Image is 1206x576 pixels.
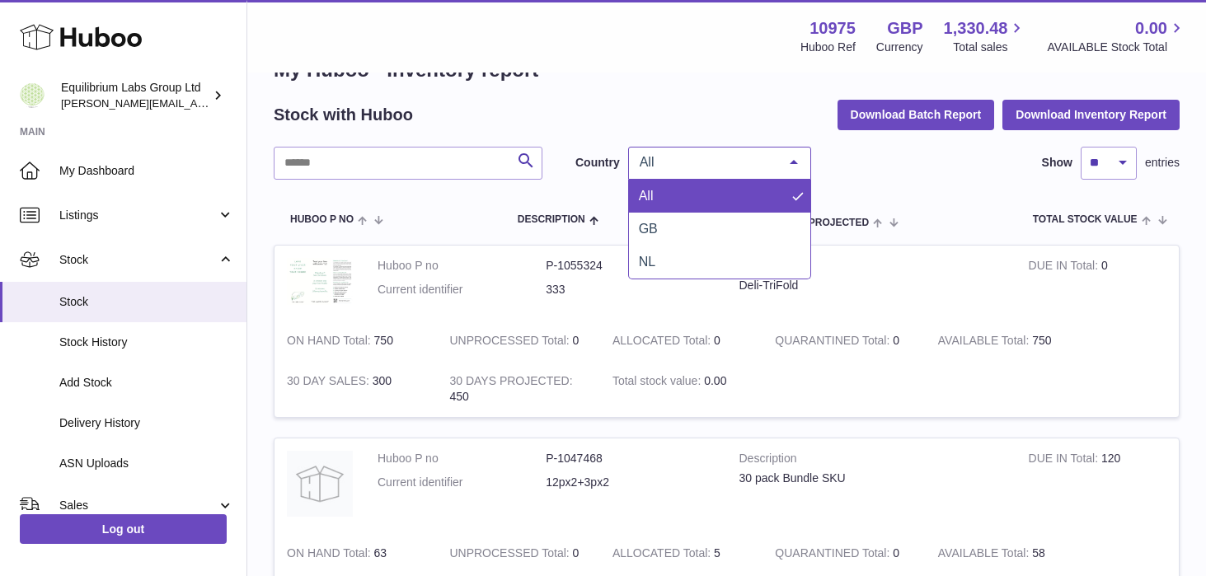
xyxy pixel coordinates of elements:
dt: Current identifier [378,282,546,297]
td: 450 [437,361,599,417]
strong: Total stock value [612,374,704,391]
strong: 30 DAYS PROJECTED [449,374,572,391]
div: Huboo Ref [800,40,856,55]
strong: ALLOCATED Total [612,334,714,351]
dd: P-1047468 [546,451,714,466]
a: 0.00 AVAILABLE Stock Total [1047,17,1186,55]
button: Download Inventory Report [1002,100,1180,129]
strong: UNPROCESSED Total [449,334,572,351]
strong: 30 DAY SALES [287,374,373,391]
dt: Huboo P no [378,451,546,466]
span: 30 DAYS PROJECTED [765,218,869,228]
span: Listings [59,208,217,223]
span: 1,330.48 [944,17,1008,40]
span: ASN Uploads [59,456,234,471]
span: Total sales [953,40,1026,55]
td: 0 [600,321,763,361]
strong: UNPROCESSED Total [449,546,572,564]
strong: AVAILABLE Total [938,546,1032,564]
strong: 10975 [809,17,856,40]
h2: Stock with Huboo [274,104,413,126]
a: Log out [20,514,227,544]
span: Stock [59,294,234,310]
img: h.woodrow@theliverclinic.com [20,83,45,108]
span: Huboo P no [290,214,354,225]
span: 0.00 [1135,17,1167,40]
dt: Current identifier [378,475,546,490]
strong: ON HAND Total [287,334,374,351]
img: product image [287,451,353,517]
dd: 333 [546,282,714,297]
a: 1,330.48 Total sales [944,17,1027,55]
span: AVAILABLE Stock Total [1047,40,1186,55]
strong: DUE IN Total [1029,259,1101,276]
label: Country [575,155,620,171]
span: entries [1145,155,1180,171]
strong: Description [739,451,1004,471]
div: Equilibrium Labs Group Ltd [61,80,209,111]
span: Add Stock [59,375,234,391]
dt: Huboo P no [378,258,546,274]
img: product image [287,258,353,305]
label: Show [1042,155,1072,171]
strong: DUE IN Total [1029,452,1101,469]
td: 300 [275,361,437,417]
dd: 12px2+3px2 [546,475,714,490]
span: NL [639,255,655,269]
div: Currency [876,40,923,55]
strong: GBP [887,17,922,40]
span: 0 [893,546,899,560]
strong: Description [739,258,1004,278]
span: Delivery History [59,415,234,431]
strong: QUARANTINED Total [775,334,893,351]
span: My Dashboard [59,163,234,179]
td: 5 [600,533,763,574]
td: 58 [926,533,1088,574]
div: Deli-TriFold [739,278,1004,293]
span: Stock History [59,335,234,350]
td: 120 [1016,438,1179,533]
span: Stock [59,252,217,268]
span: [PERSON_NAME][EMAIL_ADDRESS][DOMAIN_NAME] [61,96,331,110]
td: 750 [275,321,437,361]
span: 0.00 [704,374,726,387]
td: 0 [437,533,599,574]
span: Description [518,214,585,225]
td: 0 [1016,246,1179,321]
span: GB [639,222,658,236]
td: 750 [926,321,1088,361]
strong: ON HAND Total [287,546,374,564]
strong: AVAILABLE Total [938,334,1032,351]
strong: ALLOCATED Total [612,546,714,564]
td: 0 [437,321,599,361]
span: All [636,154,777,171]
span: Total stock value [1033,214,1138,225]
td: 63 [275,533,437,574]
span: Sales [59,498,217,513]
strong: QUARANTINED Total [775,546,893,564]
span: 0 [893,334,899,347]
span: All [639,189,654,203]
button: Download Batch Report [838,100,995,129]
dd: P-1055324 [546,258,714,274]
div: 30 pack Bundle SKU [739,471,1004,486]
